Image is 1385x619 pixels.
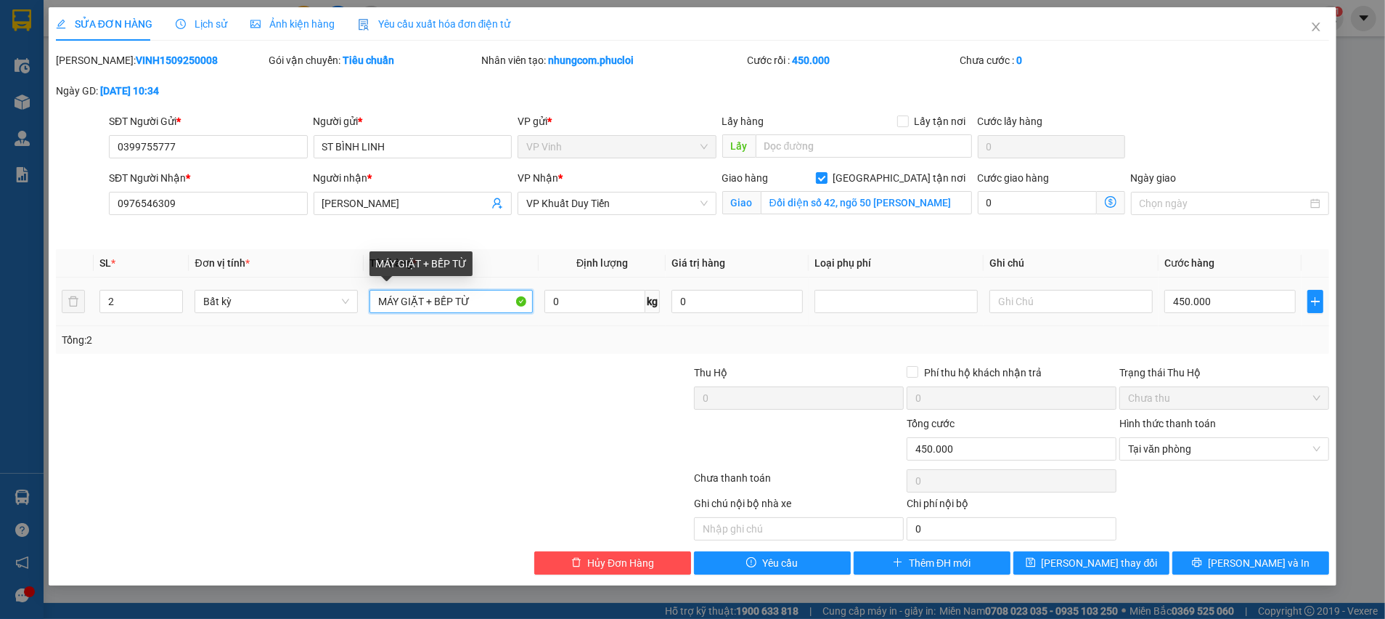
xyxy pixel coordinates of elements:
button: Close [1296,7,1336,48]
span: Giá trị hàng [671,257,725,269]
li: Hotline: 02386655777, 02462925925, 0944789456 [136,54,607,72]
input: Nhập ghi chú [694,517,904,541]
b: Tiêu chuẩn [343,54,394,66]
button: plusThêm ĐH mới [854,551,1010,575]
span: [PERSON_NAME] thay đổi [1042,555,1158,571]
label: Cước giao hàng [978,172,1050,184]
div: SĐT Người Gửi [109,113,308,129]
div: Người gửi [314,113,512,129]
b: VINH1509250008 [136,54,218,66]
span: Hủy Đơn Hàng [587,555,654,571]
span: Giao [722,191,761,214]
span: VP Nhận [518,172,558,184]
div: [PERSON_NAME]: [56,52,266,68]
div: Cước rồi : [747,52,957,68]
span: Bất kỳ [203,291,349,312]
img: icon [358,19,369,31]
span: save [1026,557,1036,569]
div: Tổng: 2 [62,332,535,348]
div: Gói vận chuyển: [269,52,478,68]
input: Dọc đường [756,134,972,158]
div: SĐT Người Nhận [109,170,308,186]
input: VD: Bàn, Ghế [369,290,533,313]
div: Ngày GD: [56,83,266,99]
span: Cước hàng [1164,257,1214,269]
div: Chưa thanh toán [692,470,905,495]
div: Chưa cước : [960,52,1169,68]
button: save[PERSON_NAME] thay đổi [1013,551,1170,575]
b: 0 [1016,54,1022,66]
input: Cước giao hàng [978,191,1097,214]
button: plus [1307,290,1323,313]
div: Ghi chú nội bộ nhà xe [694,495,904,517]
span: Thu Hộ [694,367,727,379]
span: Tổng cước [907,418,955,429]
span: kg [645,290,660,313]
span: Giao hàng [722,172,769,184]
div: Người nhận [314,170,512,186]
span: SL [99,257,111,269]
span: Chưa thu [1128,387,1320,409]
img: logo.jpg [18,18,91,91]
b: [DATE] 10:34 [100,85,159,97]
span: printer [1192,557,1202,569]
input: Ngày giao [1140,195,1308,211]
span: plus [1308,296,1323,307]
b: GỬI : VP Vinh [18,105,138,129]
button: delete [62,290,85,313]
span: user-add [491,198,503,209]
span: Yêu cầu xuất hóa đơn điện tử [358,18,511,30]
span: Yêu cầu [762,555,798,571]
span: Lấy tận nơi [909,113,972,129]
button: printer[PERSON_NAME] và In [1172,551,1329,575]
input: Cước lấy hàng [978,135,1125,158]
span: dollar-circle [1105,196,1116,208]
label: Cước lấy hàng [978,116,1043,127]
span: edit [56,19,66,29]
div: VP gửi [518,113,716,129]
input: Giao tận nơi [761,191,972,214]
span: Thêm ĐH mới [909,555,971,571]
input: Ghi Chú [989,290,1153,313]
th: Ghi chú [984,249,1159,278]
span: exclamation-circle [746,557,756,569]
button: exclamation-circleYêu cầu [694,551,851,575]
span: picture [250,19,261,29]
div: Chi phí nội bộ [907,495,1116,517]
span: VP Vinh [526,136,708,158]
th: Loại phụ phí [809,249,984,278]
li: [PERSON_NAME], [PERSON_NAME] [136,36,607,54]
span: Định lượng [576,257,628,269]
div: MÁY GIẶT + BẾP TỪ [369,251,473,276]
span: VP Khuất Duy Tiến [526,193,708,214]
b: 450.000 [792,54,830,66]
label: Hình thức thanh toán [1119,418,1216,429]
span: Tại văn phòng [1128,438,1320,460]
span: plus [893,557,903,569]
span: Phí thu hộ khách nhận trả [918,365,1047,381]
span: SỬA ĐƠN HÀNG [56,18,152,30]
label: Ngày giao [1131,172,1177,184]
span: delete [571,557,581,569]
span: [GEOGRAPHIC_DATA] tận nơi [828,170,972,186]
button: deleteHủy Đơn Hàng [534,551,691,575]
span: close [1310,21,1322,33]
span: clock-circle [176,19,186,29]
span: Đơn vị tính [195,257,249,269]
span: Lịch sử [176,18,227,30]
span: [PERSON_NAME] và In [1208,555,1310,571]
span: Lấy hàng [722,116,764,127]
span: Ảnh kiện hàng [250,18,335,30]
span: Lấy [722,134,756,158]
div: Nhân viên tạo: [481,52,744,68]
div: Trạng thái Thu Hộ [1119,365,1329,381]
b: nhungcom.phucloi [548,54,634,66]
